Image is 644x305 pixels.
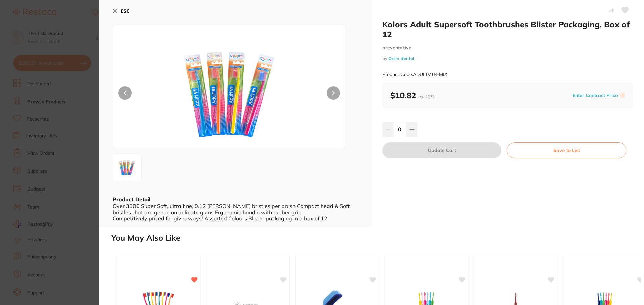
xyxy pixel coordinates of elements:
button: Save to List [507,142,626,158]
b: ESC [121,8,130,14]
b: $10.82 [390,90,436,100]
img: LTM1MzQz [115,156,139,180]
label: i [620,93,625,98]
h2: You May Also Like [111,233,641,243]
button: Update Cart [382,142,501,158]
small: Product Code: ADULTV1B-MIX [382,72,447,77]
div: Over 3500 Super Soft, ultra fine, 0.12 [PERSON_NAME] bristles per brush Compact head & Soft brist... [113,203,358,221]
small: by [382,56,633,61]
b: Product Detail [113,196,150,203]
span: excl. GST [418,94,436,100]
small: preventative [382,45,633,51]
a: Orien dental [388,56,414,61]
h2: Kolors Adult Supersoft Toothbrushes Blister Packaging, Box of 12 [382,19,633,40]
img: LTM1MzQz [160,42,299,148]
button: ESC [113,5,130,17]
button: Enter Contract Price [571,92,620,99]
